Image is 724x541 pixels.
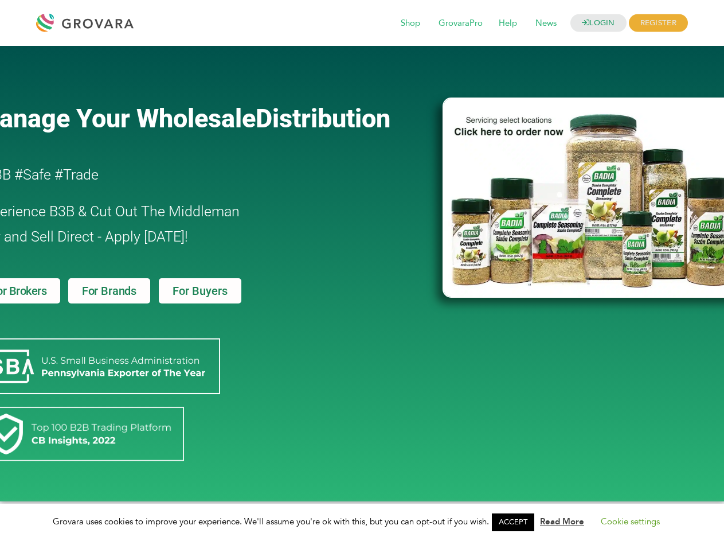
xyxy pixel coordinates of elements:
[601,516,660,527] a: Cookie settings
[491,13,525,34] span: Help
[431,13,491,34] span: GrovaraPro
[492,513,534,531] a: ACCEPT
[491,17,525,30] a: Help
[53,516,671,527] span: Grovara uses cookies to improve your experience. We'll assume you're ok with this, but you can op...
[256,103,390,134] span: Distribution
[527,17,565,30] a: News
[393,17,428,30] a: Shop
[629,14,688,32] span: REGISTER
[527,13,565,34] span: News
[393,13,428,34] span: Shop
[173,285,228,297] span: For Buyers
[82,285,136,297] span: For Brands
[540,516,584,527] a: Read More
[570,14,627,32] a: LOGIN
[159,278,241,303] a: For Buyers
[431,17,491,30] a: GrovaraPro
[68,278,150,303] a: For Brands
